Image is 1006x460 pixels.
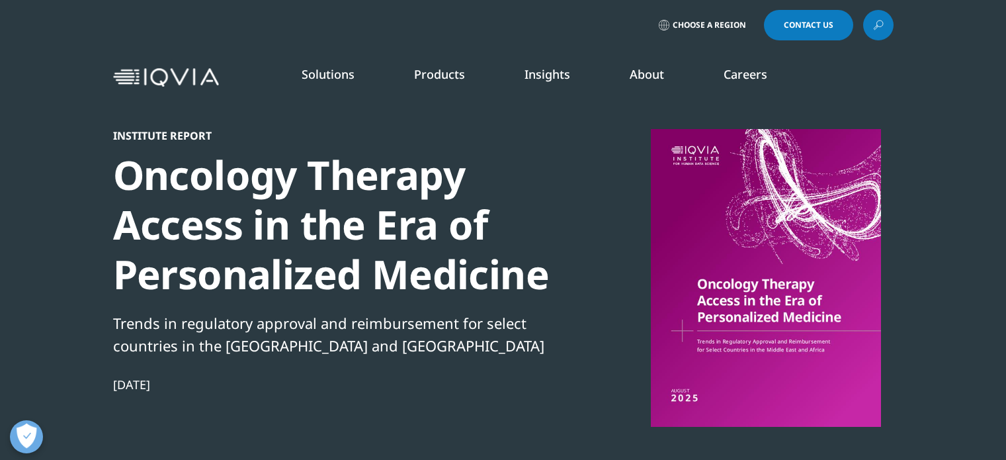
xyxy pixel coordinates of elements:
[414,66,465,82] a: Products
[113,150,567,299] div: Oncology Therapy Access in the Era of Personalized Medicine
[113,129,567,142] div: Institute Report
[10,420,43,453] button: Open Preferences
[673,20,746,30] span: Choose a Region
[302,66,355,82] a: Solutions
[113,312,567,357] div: Trends in regulatory approval and reimbursement for select countries in the [GEOGRAPHIC_DATA] and...
[764,10,853,40] a: Contact Us
[224,46,894,109] nav: Primary
[113,68,219,87] img: IQVIA Healthcare Information Technology and Pharma Clinical Research Company
[524,66,570,82] a: Insights
[784,21,833,29] span: Contact Us
[630,66,664,82] a: About
[113,377,567,392] div: [DATE]
[724,66,767,82] a: Careers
